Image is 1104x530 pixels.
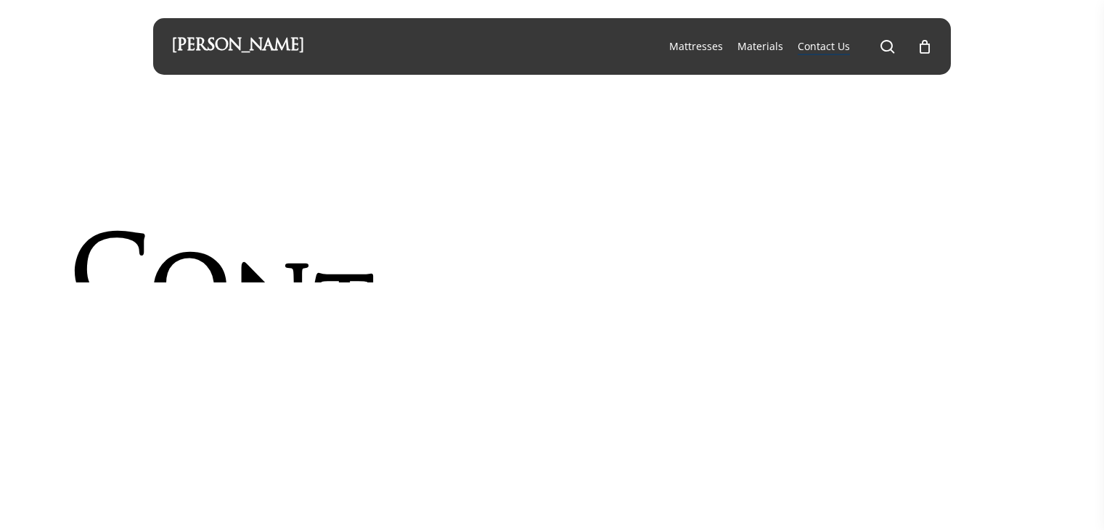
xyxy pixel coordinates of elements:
a: Mattresses [669,39,723,54]
span: Mattresses [669,39,723,53]
span: n [230,244,314,363]
span: c [436,282,507,401]
span: t [314,256,375,375]
span: Contact Us [798,39,850,53]
nav: Main Menu [662,18,933,75]
h1: Contact Us [70,163,793,282]
a: Materials [737,39,783,54]
a: Contact Us [798,39,850,54]
a: [PERSON_NAME] [171,38,304,54]
span: Materials [737,39,783,53]
span: C [70,224,150,343]
span: o [150,234,230,353]
span: a [375,268,436,387]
